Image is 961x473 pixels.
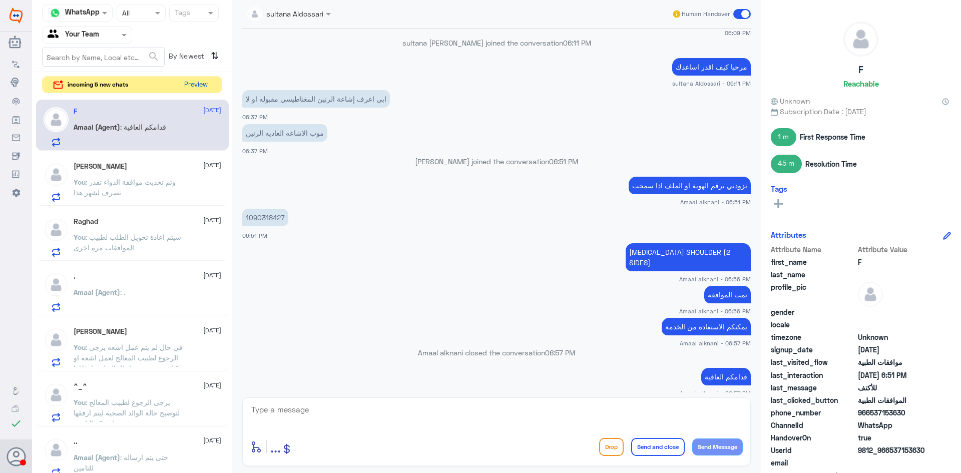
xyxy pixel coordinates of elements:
[44,107,69,132] img: defaultAdmin.png
[679,275,751,283] span: Amaal alknani - 06:56 PM
[74,437,78,446] h5: ..
[672,58,751,76] p: 11/10/2025, 6:11 PM
[43,48,164,66] input: Search by Name, Local etc…
[771,344,856,355] span: signup_date
[771,230,806,239] h6: Attributes
[120,123,166,131] span: : قدامكم العافية
[771,382,856,393] span: last_message
[74,453,120,461] span: Amaal (Agent)
[771,370,856,380] span: last_interaction
[48,28,63,43] img: yourTeam.svg
[858,244,930,255] span: Attribute Value
[725,29,751,37] span: 06:09 PM
[771,269,856,280] span: last_name
[858,319,930,330] span: null
[771,184,787,193] h6: Tags
[74,123,120,131] span: Amaal (Agent)
[173,7,191,20] div: Tags
[44,272,69,297] img: defaultAdmin.png
[68,80,128,89] span: incoming 5 new chats
[858,407,930,418] span: 966537153630
[74,327,127,336] h5: ابو وائل
[672,79,751,88] span: sultana Aldossari - 06:11 PM
[692,438,743,455] button: Send Message
[242,38,751,48] p: sultana [PERSON_NAME] joined the conversation
[242,347,751,358] p: Amaal alknani closed the conversation
[74,382,87,391] h5: ^_^
[74,288,120,296] span: Amaal (Agent)
[74,233,86,241] span: You
[771,457,856,468] span: email
[148,51,160,63] span: search
[679,307,751,315] span: Amaal alknani - 06:56 PM
[680,389,751,397] span: Amaal alknani - 06:57 PM
[270,435,281,458] button: ...
[242,209,288,226] p: 11/10/2025, 6:51 PM
[549,157,578,166] span: 06:51 PM
[563,39,591,47] span: 06:11 PM
[680,198,751,206] span: Amaal alknani - 06:51 PM
[631,438,685,456] button: Send and close
[203,381,221,390] span: [DATE]
[701,368,751,385] p: 11/10/2025, 6:57 PM
[858,432,930,443] span: true
[74,178,86,186] span: You
[844,22,878,56] img: defaultAdmin.png
[858,445,930,455] span: 9812_966537153630
[771,357,856,367] span: last_visited_flow
[599,438,624,456] button: Drop
[74,343,86,351] span: You
[682,10,730,19] span: Human Handover
[858,344,930,355] span: 2025-10-11T10:33:48.674Z
[771,307,856,317] span: gender
[44,217,69,242] img: defaultAdmin.png
[148,49,160,65] button: search
[771,445,856,455] span: UserId
[211,48,219,64] i: ⇅
[48,6,63,21] img: whatsapp.png
[74,107,77,116] h5: F
[545,348,575,357] span: 06:57 PM
[74,398,86,406] span: You
[44,162,69,187] img: defaultAdmin.png
[120,288,125,296] span: : .
[800,132,865,142] span: First Response Time
[74,178,176,197] span: : وتم تحديث موافقة الدواء تقدر تصرف لشهر هذا
[626,243,751,271] p: 11/10/2025, 6:56 PM
[74,453,168,472] span: : حتى يتم ارساله للتامين
[704,286,751,303] p: 11/10/2025, 6:56 PM
[203,106,221,115] span: [DATE]
[165,48,207,68] span: By Newest
[270,437,281,455] span: ...
[242,114,268,120] span: 06:37 PM
[74,233,181,252] span: : سيتم اعادة تحويل الطلب لطبيب الموافقات مرة اخرى
[858,307,930,317] span: null
[203,271,221,280] span: [DATE]
[242,124,327,142] p: 11/10/2025, 6:37 PM
[771,257,856,267] span: first_name
[74,217,98,226] h5: Raghad
[10,417,22,429] i: check
[203,161,221,170] span: [DATE]
[858,282,883,307] img: defaultAdmin.png
[74,162,127,171] h5: Omar Omar
[203,216,221,225] span: [DATE]
[180,77,212,93] button: Preview
[858,420,930,430] span: 2
[771,244,856,255] span: Attribute Name
[771,128,796,146] span: 1 m
[44,382,69,407] img: defaultAdmin.png
[242,148,268,154] span: 06:37 PM
[771,407,856,418] span: phone_number
[771,319,856,330] span: locale
[771,332,856,342] span: timezone
[242,90,390,108] p: 11/10/2025, 6:37 PM
[10,8,23,24] img: Widebot Logo
[771,420,856,430] span: ChannelId
[771,155,802,173] span: 45 m
[662,318,751,335] p: 11/10/2025, 6:57 PM
[858,395,930,405] span: الموافقات الطبية
[858,357,930,367] span: موافقات الطبية
[771,106,951,117] span: Subscription Date : [DATE]
[771,432,856,443] span: HandoverOn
